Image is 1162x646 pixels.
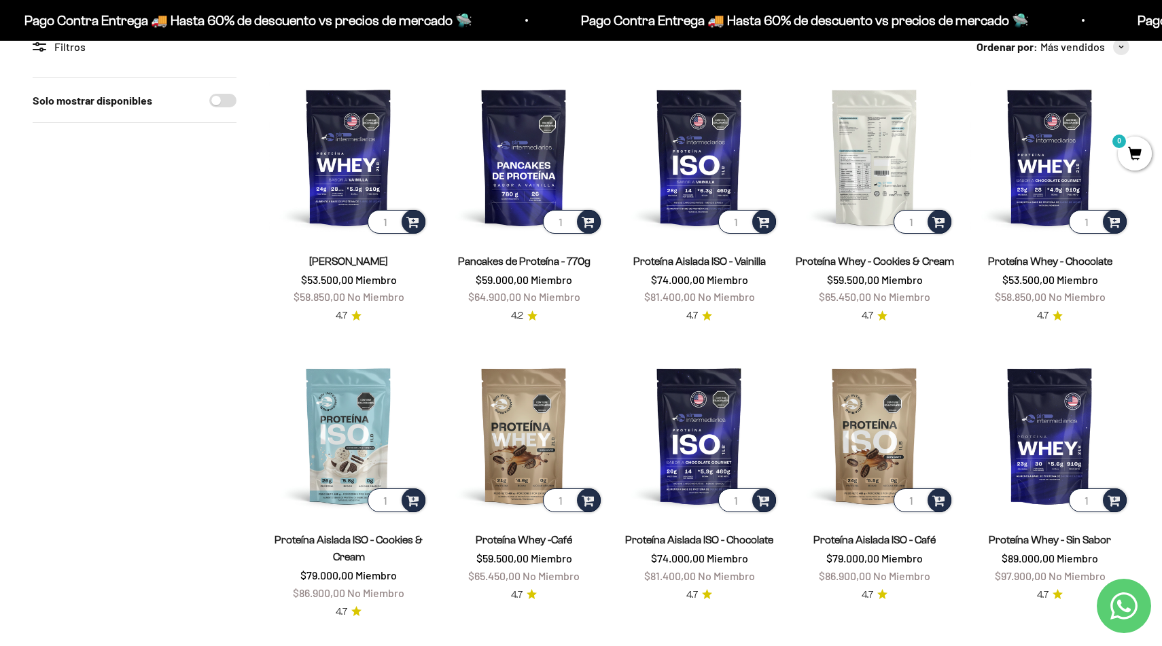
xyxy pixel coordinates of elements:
span: 4.7 [686,308,698,323]
a: 4.74.7 de 5.0 estrellas [862,588,887,603]
a: 4.74.7 de 5.0 estrellas [862,308,887,323]
a: 4.74.7 de 5.0 estrellas [336,605,362,620]
span: 4.2 [511,308,523,323]
span: $89.000,00 [1002,552,1055,564]
span: $58.850,00 [995,290,1046,303]
a: 4.74.7 de 5.0 estrellas [511,588,537,603]
span: $65.450,00 [819,290,871,303]
span: 4.7 [1037,588,1049,603]
a: Proteína Whey -Café [476,534,572,545]
span: 4.7 [686,588,698,603]
label: Solo mostrar disponibles [33,92,152,109]
span: Miembro [881,273,923,286]
span: No Miembro [1049,569,1106,582]
a: Proteína Aislada ISO - Vainilla [633,255,766,267]
span: Más vendidos [1040,38,1105,56]
span: 4.7 [336,605,347,620]
a: 4.74.7 de 5.0 estrellas [686,308,712,323]
a: 4.24.2 de 5.0 estrellas [511,308,538,323]
a: Proteína Aislada ISO - Chocolate [625,534,773,545]
span: No Miembro [873,290,930,303]
img: Proteína Whey - Cookies & Cream [795,77,954,236]
p: Pago Contra Entrega 🚚 Hasta 60% de descuento vs precios de mercado 🛸 [16,10,464,31]
span: $79.000,00 [300,569,353,581]
a: Proteína Whey - Sin Sabor [989,534,1111,545]
span: $64.900,00 [468,290,521,303]
span: $81.400,00 [644,569,696,582]
a: Proteína Aislada ISO - Cookies & Cream [275,534,423,562]
span: $81.400,00 [644,290,696,303]
span: No Miembro [698,290,755,303]
a: Proteína Whey - Chocolate [988,255,1112,267]
p: Pago Contra Entrega 🚚 Hasta 60% de descuento vs precios de mercado 🛸 [573,10,1021,31]
button: Más vendidos [1040,38,1129,56]
a: 4.74.7 de 5.0 estrellas [1037,308,1063,323]
span: Miembro [355,569,397,581]
span: 4.7 [862,308,873,323]
span: $74.000,00 [651,273,705,286]
span: Miembro [707,552,748,564]
span: No Miembro [523,569,580,582]
span: $79.000,00 [826,552,879,564]
span: Miembro [1057,273,1098,286]
span: Miembro [1057,552,1098,564]
span: No Miembro [347,586,404,599]
span: $59.500,00 [476,552,529,564]
a: 4.74.7 de 5.0 estrellas [336,308,362,323]
span: $53.500,00 [1002,273,1055,286]
mark: 0 [1111,133,1127,149]
span: 4.7 [1037,308,1049,323]
span: 4.7 [336,308,347,323]
span: No Miembro [347,290,404,303]
span: $59.000,00 [476,273,529,286]
div: Filtros [33,38,236,56]
span: $97.900,00 [995,569,1046,582]
span: Miembro [531,273,572,286]
span: No Miembro [523,290,580,303]
span: Ordenar por: [976,38,1038,56]
a: 4.74.7 de 5.0 estrellas [1037,588,1063,603]
a: [PERSON_NAME] [309,255,388,267]
a: 4.74.7 de 5.0 estrellas [686,588,712,603]
span: 4.7 [511,588,523,603]
span: $74.000,00 [651,552,705,564]
span: $86.900,00 [293,586,345,599]
a: 0 [1118,147,1152,162]
span: $65.450,00 [468,569,521,582]
span: $59.500,00 [827,273,879,286]
span: No Miembro [873,569,930,582]
span: Miembro [881,552,923,564]
a: Pancakes de Proteína - 770g [458,255,591,267]
span: Miembro [707,273,748,286]
span: No Miembro [1049,290,1106,303]
a: Proteína Whey - Cookies & Cream [796,255,954,267]
span: No Miembro [698,569,755,582]
span: $86.900,00 [819,569,871,582]
a: Proteína Aislada ISO - Café [813,534,936,545]
span: $53.500,00 [301,273,353,286]
span: Miembro [355,273,397,286]
span: 4.7 [862,588,873,603]
span: $58.850,00 [294,290,345,303]
span: Miembro [531,552,572,564]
